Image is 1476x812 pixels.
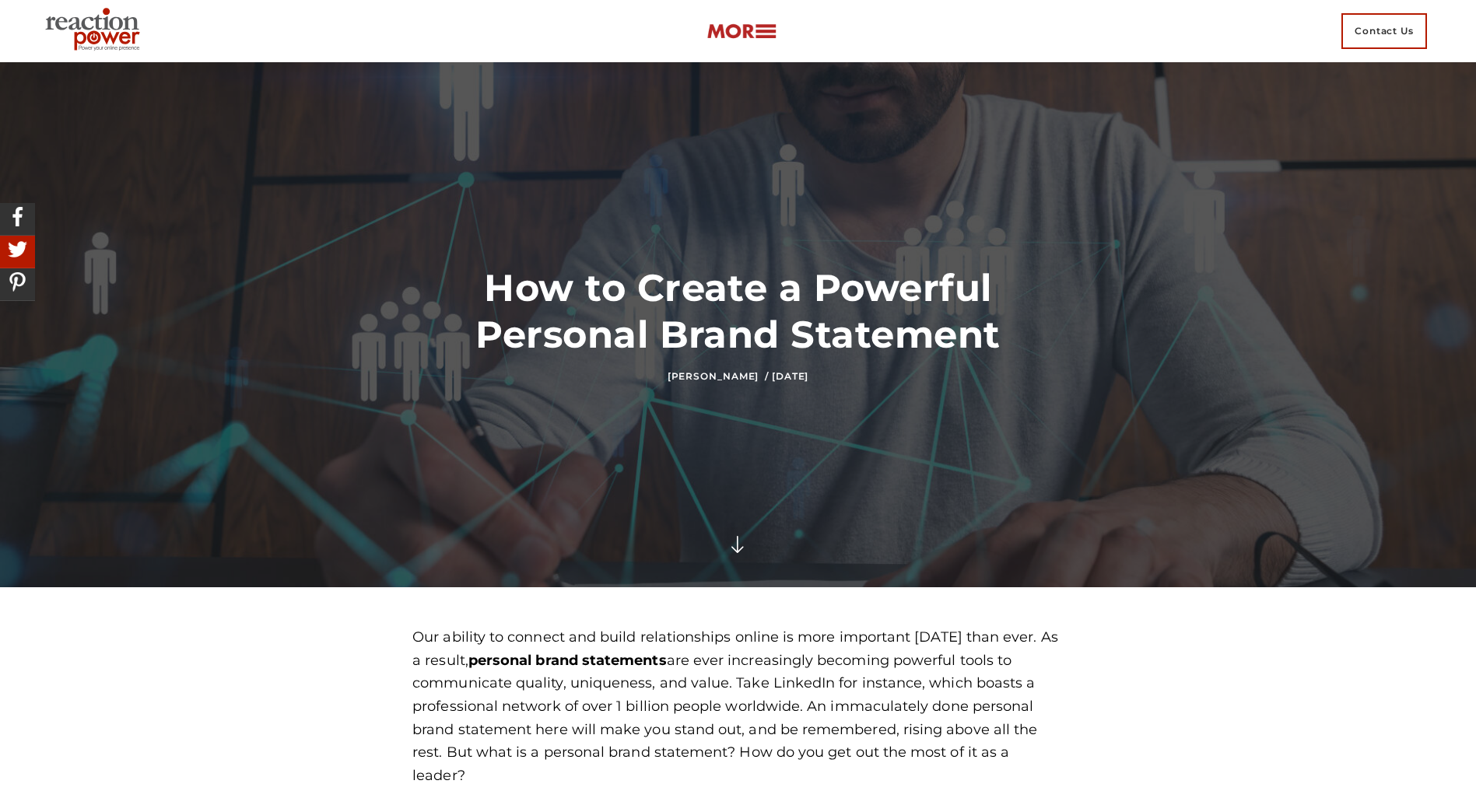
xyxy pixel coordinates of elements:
img: Share On Pinterest [4,268,31,296]
span: Contact Us [1341,13,1427,49]
img: Share On Twitter [4,236,31,263]
time: [DATE] [772,370,808,382]
img: Share On Facebook [4,203,31,230]
a: [PERSON_NAME] / [668,370,769,382]
b: personal brand statements [468,652,667,669]
img: Executive Branding | Personal Branding Agency [39,3,152,59]
h1: How to Create a Powerful Personal Brand Statement [412,264,1064,358]
img: more-btn.png [706,23,777,40]
p: Our ability to connect and build relationships online is more important [DATE] than ever. As a re... [412,626,1064,788]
